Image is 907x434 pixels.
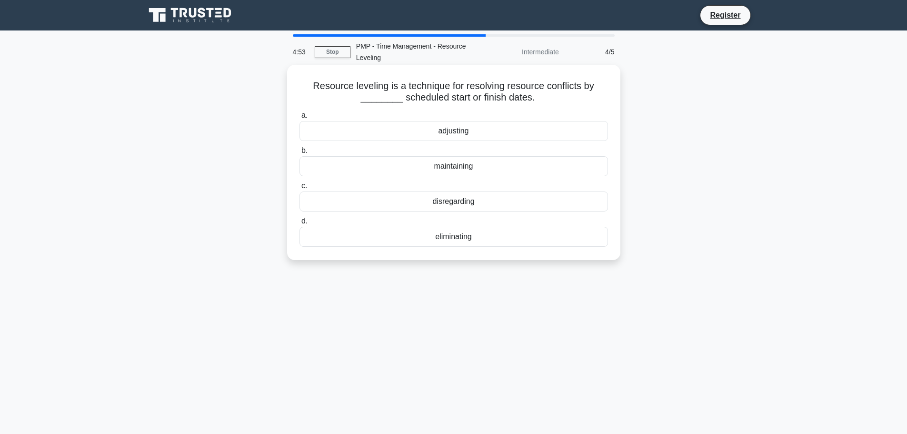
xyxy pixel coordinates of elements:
a: Stop [315,46,350,58]
div: disregarding [299,192,608,212]
div: maintaining [299,156,608,176]
div: 4/5 [565,42,620,61]
span: d. [301,217,308,225]
span: b. [301,146,308,154]
h5: Resource leveling is a technique for resolving resource conflicts by ________ scheduled start or ... [299,80,609,104]
div: eliminating [299,227,608,247]
div: adjusting [299,121,608,141]
div: PMP - Time Management - Resource Leveling [350,37,481,67]
div: 4:53 [287,42,315,61]
a: Register [704,9,746,21]
span: c. [301,182,307,190]
div: Intermediate [481,42,565,61]
span: a. [301,111,308,119]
